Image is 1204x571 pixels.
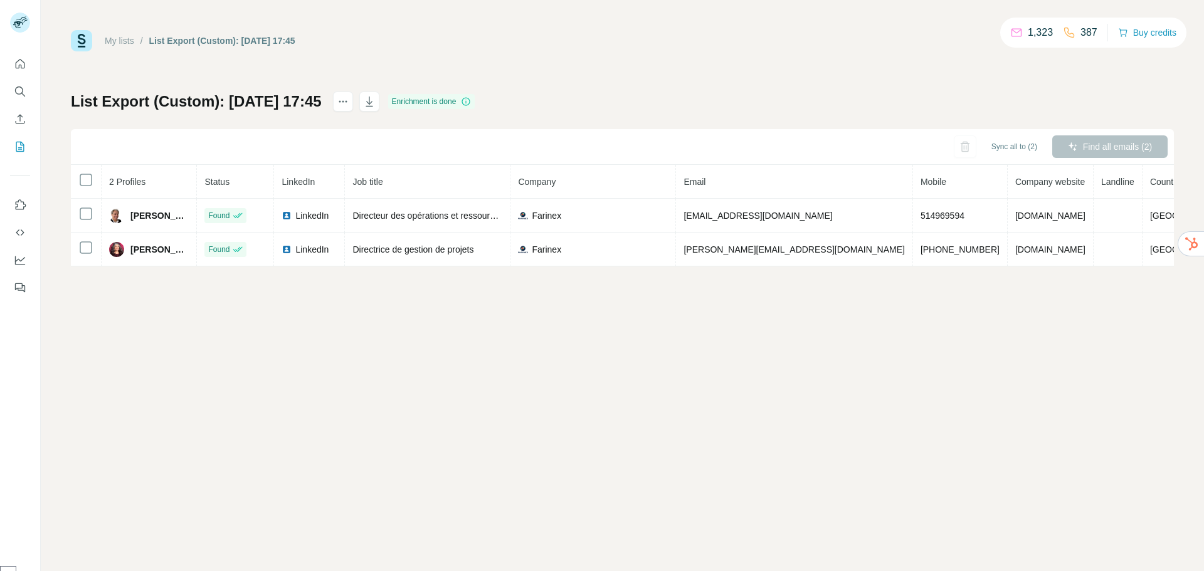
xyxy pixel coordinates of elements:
span: Found [208,244,230,255]
p: 387 [1080,25,1097,40]
span: Sync all to (2) [991,141,1037,152]
span: Farinex [532,243,561,256]
span: Mobile [921,177,946,187]
button: Buy credits [1118,24,1176,41]
span: Email [684,177,705,187]
button: Quick start [10,53,30,75]
span: Farinex [532,209,561,222]
img: LinkedIn logo [282,244,292,254]
span: LinkedIn [295,243,329,256]
div: Enrichment is done [388,94,475,109]
button: Enrich CSV [10,108,30,130]
span: Found [208,210,230,221]
span: Job title [352,177,383,187]
h1: List Export (Custom): [DATE] 17:45 [71,92,322,112]
span: 514969594 [921,211,964,221]
button: Use Surfe API [10,221,30,244]
span: [PHONE_NUMBER] [921,244,1000,254]
span: [PERSON_NAME] [130,243,189,256]
button: Sync all to (2) [983,137,1046,156]
span: LinkedIn [295,209,329,222]
span: [PERSON_NAME][EMAIL_ADDRESS][DOMAIN_NAME] [684,244,904,254]
span: Company [518,177,556,187]
span: 2 Profiles [109,177,145,187]
button: My lists [10,135,30,158]
img: LinkedIn logo [282,211,292,221]
span: Directrice de gestion de projets [352,244,473,254]
img: company-logo [518,244,528,254]
span: Company website [1015,177,1085,187]
img: Avatar [109,208,124,223]
a: My lists [105,36,134,46]
span: Directeur des opérations et ressources humaines [352,211,544,221]
span: LinkedIn [282,177,315,187]
span: [EMAIL_ADDRESS][DOMAIN_NAME] [684,211,832,221]
span: Status [204,177,230,187]
span: [PERSON_NAME] [130,209,189,222]
span: [DOMAIN_NAME] [1015,244,1085,254]
span: Landline [1101,177,1134,187]
button: Search [10,80,30,103]
img: Avatar [109,242,124,257]
img: Surfe Logo [71,30,92,51]
p: 1,323 [1028,25,1053,40]
img: company-logo [518,211,528,221]
div: List Export (Custom): [DATE] 17:45 [149,34,295,47]
button: Dashboard [10,249,30,271]
li: / [140,34,143,47]
span: Country [1150,177,1181,187]
button: Feedback [10,276,30,299]
button: actions [333,92,353,112]
span: [DOMAIN_NAME] [1015,211,1085,221]
button: Use Surfe on LinkedIn [10,194,30,216]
